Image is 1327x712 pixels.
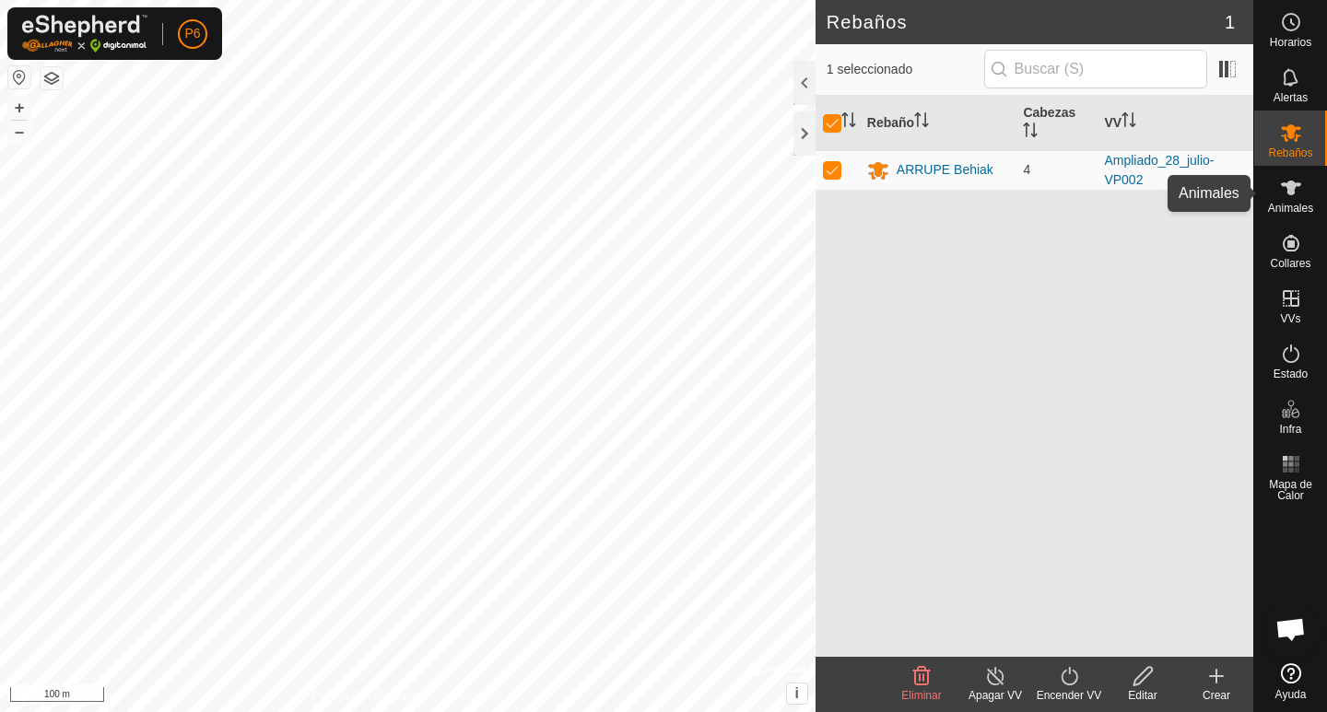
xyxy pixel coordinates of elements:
[1254,656,1327,707] a: Ayuda
[795,685,799,701] span: i
[1268,203,1313,214] span: Animales
[440,688,502,705] a: Contáctenos
[8,66,30,88] button: Restablecer Mapa
[1032,687,1106,704] div: Encender VV
[1279,424,1301,435] span: Infra
[827,11,1225,33] h2: Rebaños
[1274,368,1308,379] span: Estado
[984,50,1207,88] input: Buscar (S)
[860,96,1016,151] th: Rebaño
[8,121,30,143] button: –
[1274,92,1308,103] span: Alertas
[897,160,993,180] div: ARRUPE Behiak
[1225,8,1235,36] span: 1
[1270,258,1310,269] span: Collares
[8,97,30,119] button: +
[184,24,200,43] span: P6
[1275,689,1307,700] span: Ayuda
[22,15,147,53] img: Logo Gallagher
[827,60,984,79] span: 1 seleccionado
[1097,96,1253,151] th: VV
[1016,96,1097,151] th: Cabezas
[914,115,929,130] p-sorticon: Activar para ordenar
[787,683,807,704] button: i
[1023,125,1038,140] p-sorticon: Activar para ordenar
[312,688,418,705] a: Política de Privacidad
[1270,37,1311,48] span: Horarios
[1104,153,1214,187] a: Ampliado_28_julio-VP002
[1106,687,1180,704] div: Editar
[958,687,1032,704] div: Apagar VV
[1259,479,1322,501] span: Mapa de Calor
[1180,687,1253,704] div: Crear
[1280,313,1300,324] span: VVs
[901,689,941,702] span: Eliminar
[1268,147,1312,158] span: Rebaños
[1121,115,1136,130] p-sorticon: Activar para ordenar
[1263,601,1319,657] a: Chat abierto
[1023,162,1030,177] span: 4
[841,115,856,130] p-sorticon: Activar para ordenar
[41,67,63,89] button: Capas del Mapa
